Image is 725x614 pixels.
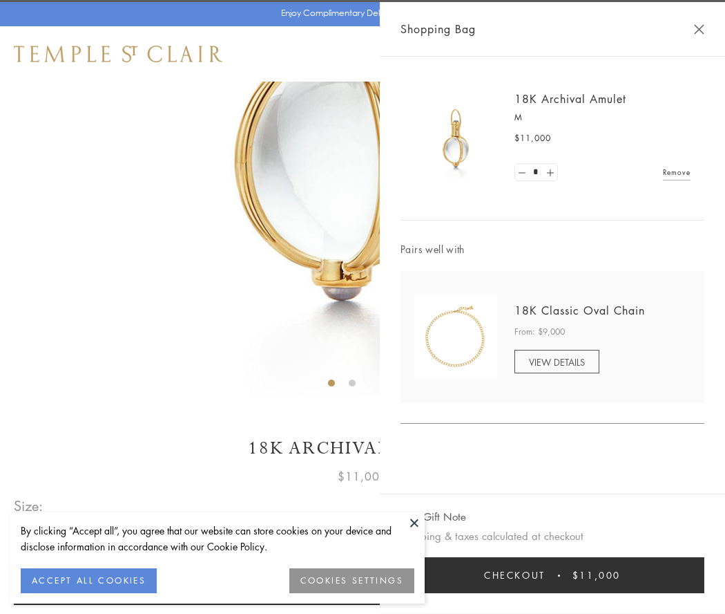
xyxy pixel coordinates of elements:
[400,528,704,545] p: Shipping & taxes calculated at checkout
[515,164,529,181] a: Set quantity to 0
[414,295,497,378] img: N88865-OV18
[514,131,551,145] span: $11,000
[400,20,476,38] span: Shopping Bag
[281,6,438,20] p: Enjoy Complimentary Delivery & Returns
[414,97,497,180] img: 18K Archival Amulet
[543,164,557,181] a: Set quantity to 2
[514,350,599,373] a: VIEW DETAILS
[514,91,626,106] a: 18K Archival Amulet
[21,523,414,555] div: By clicking “Accept all”, you agree that our website can store cookies on your device and disclos...
[21,568,157,593] button: ACCEPT ALL COOKIES
[400,241,704,257] span: Pairs well with
[484,568,545,583] span: Checkout
[514,111,690,124] p: M
[289,568,414,593] button: COOKIES SETTINGS
[14,46,222,62] img: Temple St. Clair
[572,568,621,583] span: $11,000
[338,467,387,485] span: $11,000
[694,24,704,35] button: Close Shopping Bag
[14,436,711,461] h1: 18K Archival Amulet
[514,325,565,339] span: From: $9,000
[400,508,466,525] button: Add Gift Note
[514,303,645,318] a: 18K Classic Oval Chain
[529,355,585,369] span: VIEW DETAILS
[663,165,690,180] a: Remove
[14,494,44,517] span: Size:
[400,557,704,593] button: Checkout $11,000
